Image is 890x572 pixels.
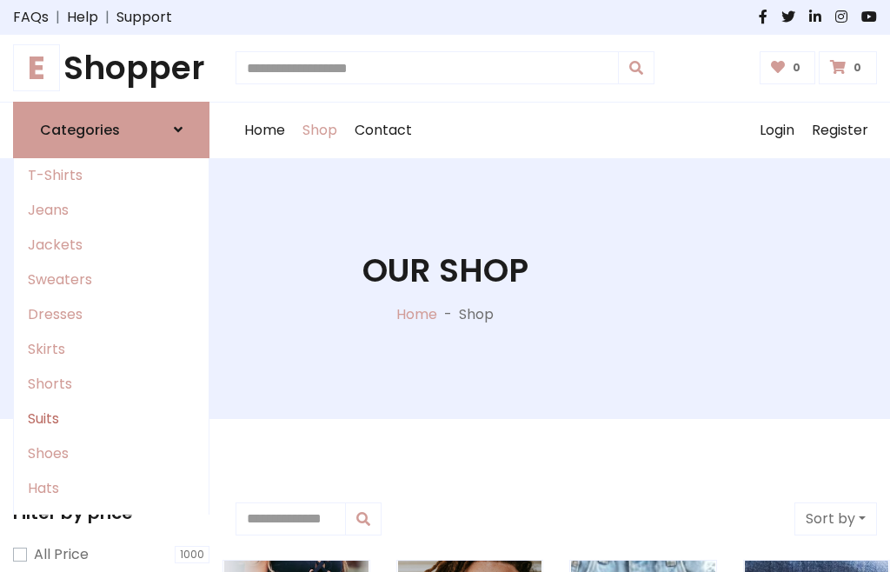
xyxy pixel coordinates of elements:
[49,7,67,28] span: |
[175,546,209,563] span: 1000
[98,7,116,28] span: |
[40,122,120,138] h6: Categories
[14,471,209,506] a: Hats
[362,251,528,290] h1: Our Shop
[34,544,89,565] label: All Price
[13,49,209,88] h1: Shopper
[819,51,877,84] a: 0
[14,297,209,332] a: Dresses
[236,103,294,158] a: Home
[346,103,421,158] a: Contact
[14,263,209,297] a: Sweaters
[14,193,209,228] a: Jeans
[14,158,209,193] a: T-Shirts
[849,60,866,76] span: 0
[13,502,209,523] h5: Filter by price
[116,7,172,28] a: Support
[13,102,209,158] a: Categories
[294,103,346,158] a: Shop
[14,332,209,367] a: Skirts
[751,103,803,158] a: Login
[459,304,494,325] p: Shop
[14,228,209,263] a: Jackets
[14,367,209,402] a: Shorts
[760,51,816,84] a: 0
[788,60,805,76] span: 0
[794,502,877,535] button: Sort by
[396,304,437,324] a: Home
[14,436,209,471] a: Shoes
[13,7,49,28] a: FAQs
[13,44,60,91] span: E
[67,7,98,28] a: Help
[14,402,209,436] a: Suits
[803,103,877,158] a: Register
[13,49,209,88] a: EShopper
[437,304,459,325] p: -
